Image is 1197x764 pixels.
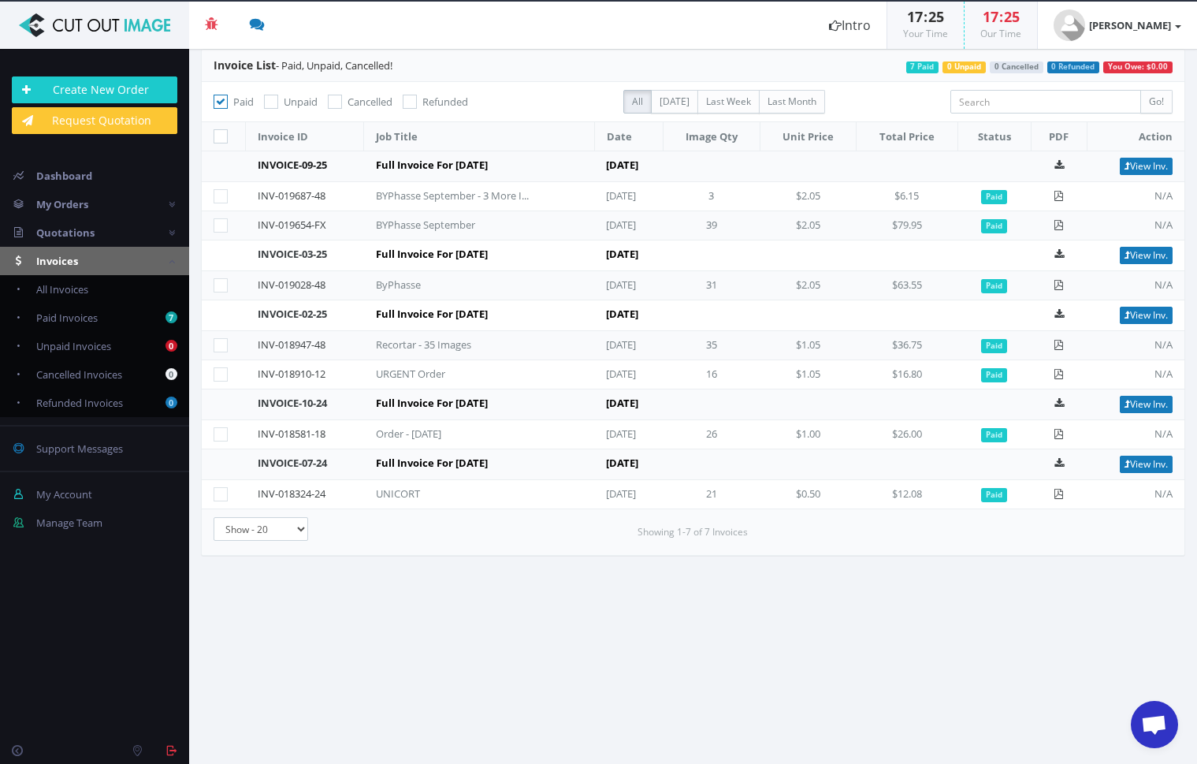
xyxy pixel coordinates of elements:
div: BYPhasse September [376,218,533,233]
div: ByPhasse [376,278,533,293]
th: Action [1087,122,1184,151]
td: [DATE] [594,331,663,360]
span: Paid [233,95,254,109]
a: INVOICE-09-25 [258,158,327,172]
a: Request Quotation [12,107,177,134]
td: [DATE] [594,360,663,389]
td: 26 [663,420,760,449]
div: Chat abierto [1131,701,1178,748]
td: $26.00 [857,420,958,449]
span: 7 Paid [906,61,939,73]
td: $63.55 [857,271,958,300]
span: Cancelled Invoices [36,367,122,382]
td: $12.08 [857,480,958,509]
div: Order - [DATE] [376,427,533,442]
td: [DATE] [594,182,663,211]
label: Last Month [759,90,825,114]
a: View Inv. [1120,158,1173,175]
td: Full Invoice For [DATE] [364,240,595,271]
td: $1.05 [760,331,857,360]
span: 25 [928,7,944,26]
label: All [623,90,652,114]
span: Paid [981,279,1007,293]
span: 17 [983,7,998,26]
td: 35 [663,331,760,360]
b: 0 [165,368,177,380]
a: INV-018581-18 [258,427,325,441]
a: INVOICE-07-24 [258,456,327,470]
a: INV-019028-48 [258,278,325,292]
td: [DATE] [594,151,760,182]
img: Cut Out Image [12,13,177,37]
a: View Inv. [1120,247,1173,264]
th: Job Title [364,122,595,151]
span: Support Messages [36,442,123,456]
span: Invoice List [214,58,276,73]
small: Showing 1-7 of 7 Invoices [638,525,748,539]
div: UNICORT [376,486,533,501]
td: [DATE] [594,300,760,331]
td: 31 [663,271,760,300]
a: Intro [813,2,887,49]
td: N/A [1087,182,1184,211]
td: N/A [1087,360,1184,389]
td: $2.05 [760,182,857,211]
span: Quotations [36,225,95,240]
div: Recortar - 35 Images [376,337,533,352]
td: $1.05 [760,360,857,389]
th: Unit Price [760,122,857,151]
td: [DATE] [594,389,760,420]
td: $1.00 [760,420,857,449]
div: BYPhasse September - 3 More Images [376,188,533,203]
td: $2.05 [760,271,857,300]
td: $36.75 [857,331,958,360]
span: 0 Refunded [1047,61,1100,73]
th: Status [957,122,1031,151]
td: [DATE] [594,480,663,509]
input: Go! [1140,90,1173,114]
td: 16 [663,360,760,389]
span: My Account [36,487,92,501]
small: Our Time [980,27,1021,40]
strong: [PERSON_NAME] [1089,18,1171,32]
span: You Owe: $0.00 [1103,61,1173,73]
span: Paid [981,428,1007,442]
span: Invoices [36,254,78,268]
label: Last Week [697,90,760,114]
td: [DATE] [594,449,760,480]
span: 0 Cancelled [990,61,1043,73]
td: Full Invoice For [DATE] [364,300,595,331]
td: Full Invoice For [DATE] [364,449,595,480]
span: Paid [981,488,1007,502]
span: Unpaid Invoices [36,339,111,353]
a: [PERSON_NAME] [1038,2,1197,49]
th: Date [594,122,663,151]
label: [DATE] [651,90,698,114]
td: Full Invoice For [DATE] [364,151,595,182]
td: [DATE] [594,271,663,300]
span: Dashboard [36,169,92,183]
span: Unpaid [284,95,318,109]
span: Paid [981,368,1007,382]
span: Paid Invoices [36,311,98,325]
a: INVOICE-02-25 [258,307,327,321]
td: $16.80 [857,360,958,389]
th: Image Qty [663,122,760,151]
td: [DATE] [594,240,760,271]
span: Manage Team [36,516,102,530]
td: $2.05 [760,211,857,240]
a: INV-019654-FX [258,218,326,232]
b: 0 [165,340,177,352]
a: INV-018947-48 [258,337,325,352]
td: [DATE] [594,211,663,240]
span: : [923,7,928,26]
td: 21 [663,480,760,509]
b: 7 [165,311,177,323]
span: 25 [1004,7,1020,26]
a: INV-018910-12 [258,367,325,381]
div: URGENT Order [376,367,533,382]
b: 0 [165,397,177,408]
td: N/A [1087,211,1184,240]
td: 39 [663,211,760,240]
td: N/A [1087,480,1184,509]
